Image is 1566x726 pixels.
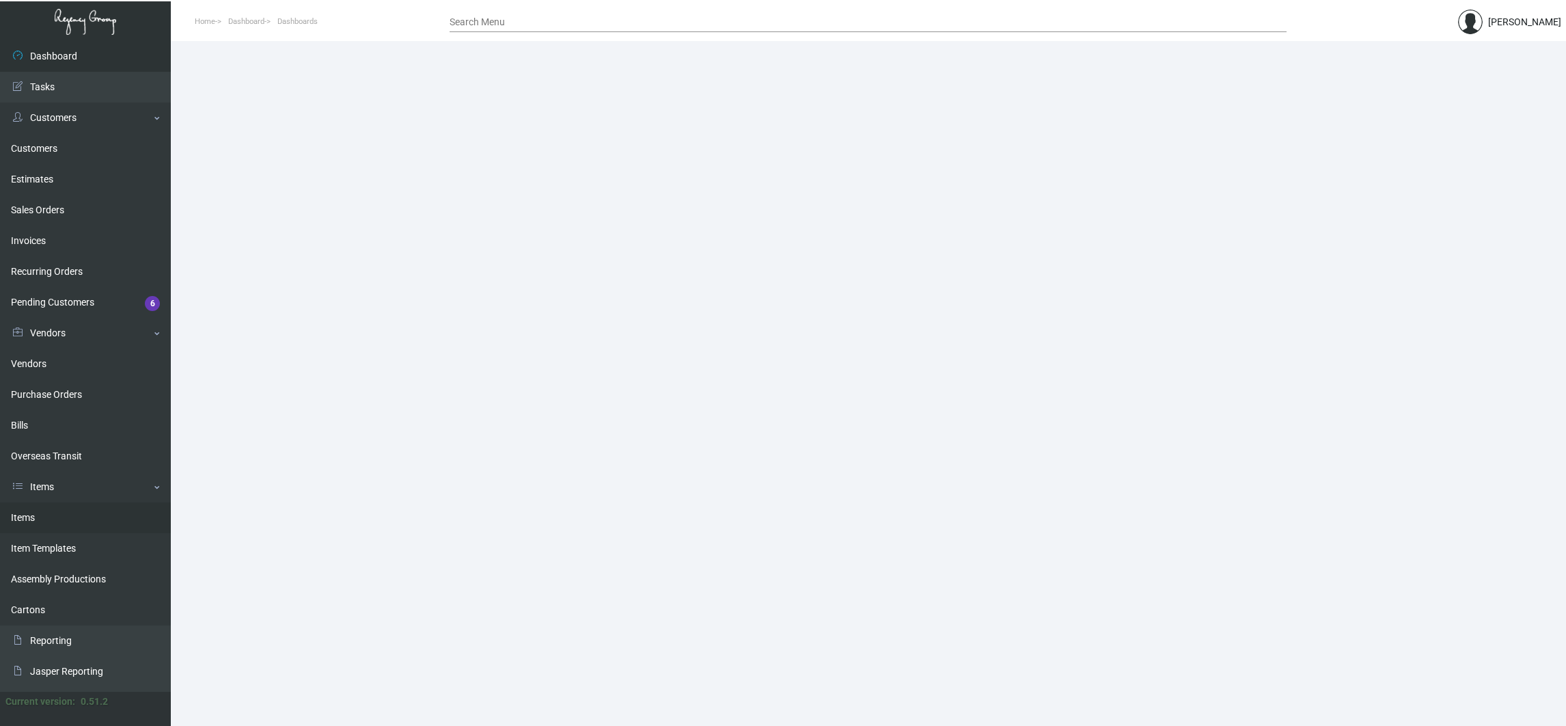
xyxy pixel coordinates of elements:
[1488,15,1561,29] div: [PERSON_NAME]
[5,695,75,709] div: Current version:
[1458,10,1483,34] img: admin@bootstrapmaster.com
[277,17,318,26] span: Dashboards
[81,695,108,709] div: 0.51.2
[195,17,215,26] span: Home
[228,17,264,26] span: Dashboard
